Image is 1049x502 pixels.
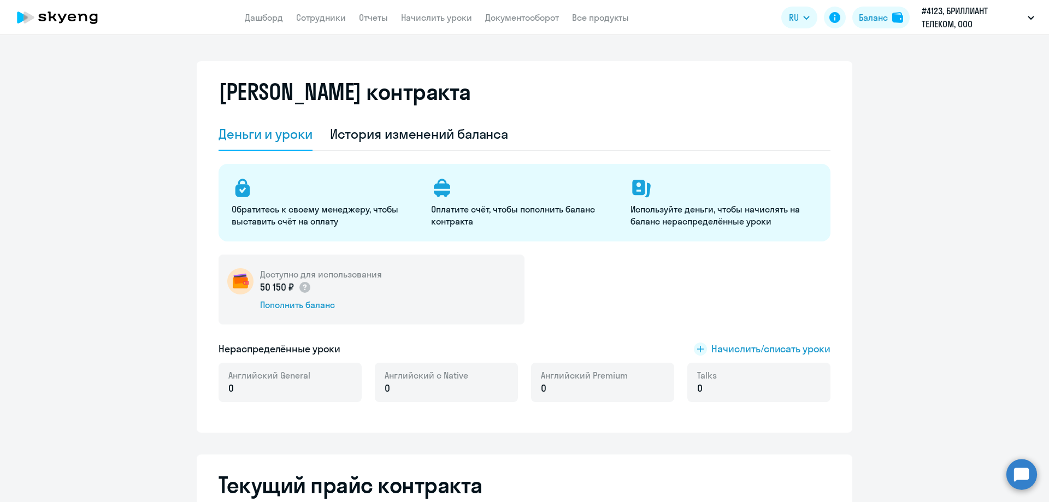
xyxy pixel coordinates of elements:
[922,4,1023,31] p: #4123, БРИЛЛИАНТ ТЕЛЕКОМ, ООО
[228,381,234,395] span: 0
[245,12,283,23] a: Дашборд
[219,472,830,498] h2: Текущий прайс контракта
[485,12,559,23] a: Документооборот
[572,12,629,23] a: Все продукты
[219,79,471,105] h2: [PERSON_NAME] контракта
[296,12,346,23] a: Сотрудники
[859,11,888,24] div: Баланс
[232,203,418,227] p: Обратитесь к своему менеджеру, чтобы выставить счёт на оплату
[219,125,313,143] div: Деньги и уроки
[630,203,817,227] p: Используйте деньги, чтобы начислять на баланс нераспределённые уроки
[852,7,910,28] button: Балансbalance
[711,342,830,356] span: Начислить/списать уроки
[260,299,382,311] div: Пополнить баланс
[697,369,717,381] span: Talks
[789,11,799,24] span: RU
[260,268,382,280] h5: Доступно для использования
[219,342,340,356] h5: Нераспределённые уроки
[330,125,509,143] div: История изменений баланса
[385,369,468,381] span: Английский с Native
[697,381,703,395] span: 0
[541,381,546,395] span: 0
[401,12,472,23] a: Начислить уроки
[228,369,310,381] span: Английский General
[892,12,903,23] img: balance
[260,280,311,294] p: 50 150 ₽
[385,381,390,395] span: 0
[781,7,817,28] button: RU
[916,4,1040,31] button: #4123, БРИЛЛИАНТ ТЕЛЕКОМ, ООО
[431,203,617,227] p: Оплатите счёт, чтобы пополнить баланс контракта
[541,369,628,381] span: Английский Premium
[359,12,388,23] a: Отчеты
[227,268,254,294] img: wallet-circle.png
